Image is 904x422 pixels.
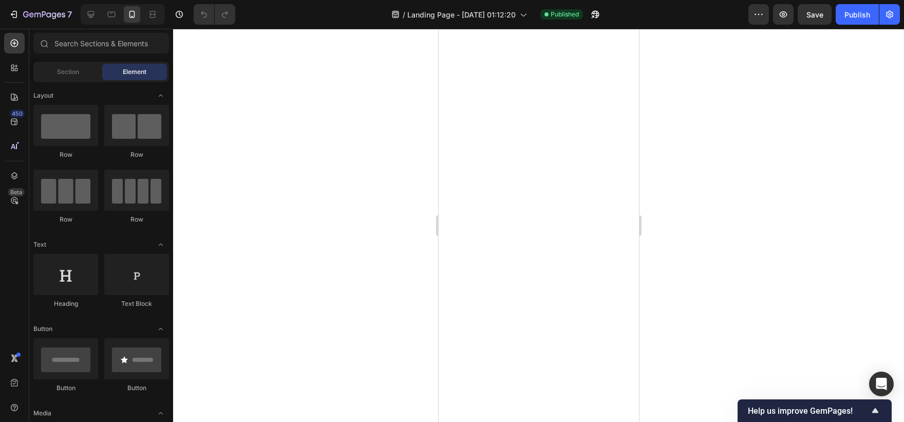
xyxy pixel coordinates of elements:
span: Toggle open [153,405,169,421]
div: Text Block [104,299,169,308]
span: Layout [33,91,53,100]
div: Row [33,150,98,159]
div: Heading [33,299,98,308]
div: Button [104,383,169,393]
button: 7 [4,4,77,25]
button: Save [798,4,832,25]
span: Text [33,240,46,249]
iframe: Design area [439,29,639,422]
span: Landing Page - [DATE] 01:12:20 [407,9,516,20]
p: 7 [67,8,72,21]
div: Row [104,150,169,159]
span: Toggle open [153,321,169,337]
span: Save [806,10,823,19]
input: Search Sections & Elements [33,33,169,53]
span: Button [33,324,52,334]
span: Section [57,67,79,77]
span: Toggle open [153,87,169,104]
div: Row [33,215,98,224]
div: Row [104,215,169,224]
span: Element [123,67,146,77]
div: Open Intercom Messenger [869,372,894,396]
button: Publish [836,4,879,25]
span: Help us improve GemPages! [748,406,869,416]
span: Published [551,10,579,19]
span: Media [33,409,51,418]
span: Toggle open [153,236,169,253]
div: Undo/Redo [194,4,235,25]
div: 450 [10,109,25,118]
div: Publish [844,9,870,20]
button: Show survey - Help us improve GemPages! [748,405,881,417]
div: Button [33,383,98,393]
span: / [403,9,405,20]
div: Beta [8,188,25,196]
